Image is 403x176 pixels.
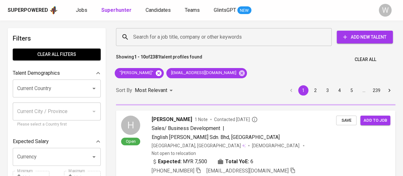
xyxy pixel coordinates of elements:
[166,68,247,78] div: [EMAIL_ADDRESS][DOMAIN_NAME]
[251,116,258,123] svg: By Malaysia recruiter
[134,54,146,59] b: 1 - 10
[363,117,387,124] span: Add to job
[352,54,379,65] button: Clear All
[252,142,300,149] span: [DEMOGRAPHIC_DATA]
[360,116,390,126] button: Add to job
[152,142,246,149] div: [GEOGRAPHIC_DATA], [GEOGRAPHIC_DATA]
[13,33,101,43] h6: Filters
[285,85,395,96] nav: pagination navigation
[359,87,369,94] div: …
[152,134,280,140] span: English [PERSON_NAME] Sdn. Bhd, [GEOGRAPHIC_DATA]
[152,150,196,157] p: Not open to relocation
[336,116,356,126] button: Save
[123,139,138,144] span: Open
[76,7,87,13] span: Jobs
[152,158,207,165] div: MYR 7,500
[250,158,253,165] span: 6
[116,54,202,65] p: Showing of talent profiles found
[166,70,240,76] span: [EMAIL_ADDRESS][DOMAIN_NAME]
[121,116,140,135] div: H
[146,7,171,13] span: Candidates
[115,68,164,78] div: "[PERSON_NAME]"
[298,85,308,96] button: page 1
[17,121,96,128] p: Please select a Country first
[335,85,345,96] button: Go to page 4
[90,152,98,161] button: Open
[355,56,376,64] span: Clear All
[214,6,251,14] a: GlintsGPT NEW
[13,138,49,145] p: Expected Salary
[347,85,357,96] button: Go to page 5
[152,125,220,131] span: Sales/ Business Development
[195,116,208,123] span: 1 Note
[13,49,101,60] button: Clear All filters
[18,50,96,58] span: Clear All filters
[158,158,182,165] b: Expected:
[146,6,172,14] a: Candidates
[13,67,101,80] div: Talent Demographics
[384,85,394,96] button: Go to next page
[49,5,58,15] img: app logo
[371,85,382,96] button: Go to page 239
[101,7,132,13] b: Superhunter
[90,84,98,93] button: Open
[8,7,48,14] div: Superpowered
[379,4,392,17] div: W
[8,5,58,15] a: Superpoweredapp logo
[214,116,258,123] span: Contacted [DATE]
[135,85,175,96] div: Most Relevant
[214,7,236,13] span: GlintsGPT
[185,6,201,14] a: Teams
[339,117,353,124] span: Save
[152,116,192,123] span: [PERSON_NAME]
[116,87,132,94] p: Sort By
[135,87,167,94] p: Most Relevant
[225,158,249,165] b: Total YoE:
[13,69,60,77] p: Talent Demographics
[152,168,194,174] span: [PHONE_NUMBER]
[206,168,289,174] span: [EMAIL_ADDRESS][DOMAIN_NAME]
[237,7,251,14] span: NEW
[223,125,224,132] span: |
[185,7,200,13] span: Teams
[322,85,333,96] button: Go to page 3
[150,54,160,59] b: 2381
[13,135,101,148] div: Expected Salary
[310,85,320,96] button: Go to page 2
[76,6,89,14] a: Jobs
[101,6,133,14] a: Superhunter
[337,31,393,43] button: Add New Talent
[342,33,388,41] span: Add New Talent
[115,70,157,76] span: "[PERSON_NAME]"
